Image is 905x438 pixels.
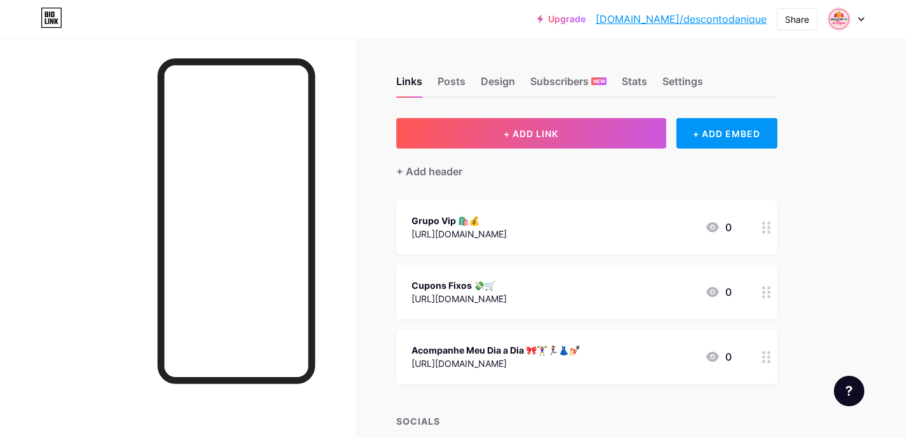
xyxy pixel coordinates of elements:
button: + ADD LINK [396,118,666,149]
div: Share [785,13,809,26]
a: Upgrade [537,14,586,24]
div: [URL][DOMAIN_NAME] [412,227,507,241]
div: Cupons Fixos 💸🛒 [412,279,507,292]
div: + Add header [396,164,462,179]
div: + ADD EMBED [676,118,777,149]
div: [URL][DOMAIN_NAME] [412,357,580,370]
div: SOCIALS [396,415,777,428]
div: [URL][DOMAIN_NAME] [412,292,507,305]
img: descontodanique [827,7,851,31]
div: Design [481,74,515,96]
div: Acompanhe Meu Dia a Dia 🎀🏋️‍♀️🏃‍♀️👗💅🏻 [412,343,580,357]
div: Stats [622,74,647,96]
a: [DOMAIN_NAME]/descontodanique [596,11,767,27]
div: Grupo Vip 🛍️💰 [412,214,507,227]
span: + ADD LINK [504,128,558,139]
div: 0 [705,220,732,235]
div: Subscribers [530,74,607,96]
div: Posts [438,74,466,96]
div: Settings [662,74,703,96]
span: NEW [593,77,605,85]
div: 0 [705,284,732,300]
div: Links [396,74,422,96]
div: 0 [705,349,732,364]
